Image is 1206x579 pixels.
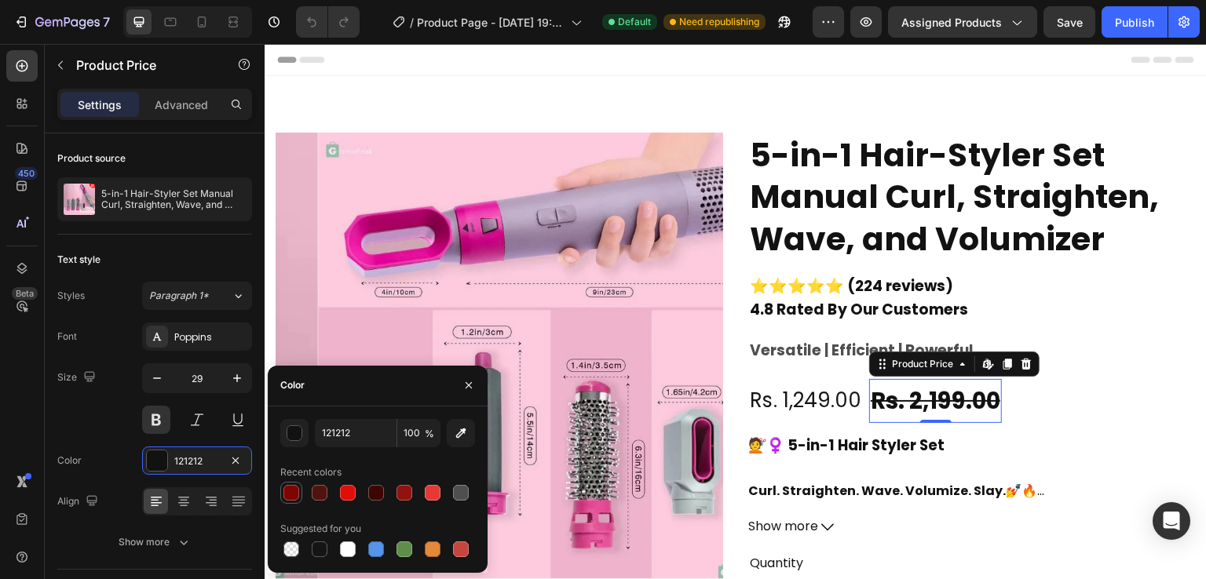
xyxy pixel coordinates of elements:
[485,293,929,320] p: Versatile | Efficient | Powerful
[119,534,192,550] div: Show more
[484,391,680,412] h3: 💇♀️ 5-in-1 Hair Styler Set
[605,335,737,379] div: Rs. 2,199.00
[101,188,246,210] p: 5-in-1 Hair-Styler Set Manual Curl, Straighten, Wave, and Volumizer
[103,13,110,31] p: 7
[76,56,210,75] p: Product Price
[174,454,220,468] div: 121212
[149,289,209,303] span: Paragraph 1*
[57,528,252,556] button: Show more
[484,438,741,456] strong: Curl. Straighten. Wave. Volumize. Slay.
[1115,14,1154,31] div: Publish
[174,330,248,344] div: Poppins
[624,313,692,327] div: Product Price
[296,6,360,38] div: Undo/Redo
[78,96,122,113] p: Settings
[6,6,117,38] button: 7
[1102,6,1168,38] button: Publish
[57,151,126,166] div: Product source
[12,287,38,300] div: Beta
[280,465,342,479] div: Recent colors
[57,491,101,512] div: Align
[57,289,85,303] div: Styles
[425,427,434,441] span: %
[142,282,252,310] button: Paragraph 1*
[888,6,1037,38] button: Assigned Products
[1153,502,1190,540] div: Open Intercom Messenger
[618,15,651,29] span: Default
[57,253,100,267] div: Text style
[155,96,208,113] p: Advanced
[410,14,414,31] span: /
[280,378,305,392] div: Color
[280,522,361,536] div: Suggested for you
[1057,16,1083,29] span: Save
[57,330,77,344] div: Font
[485,231,689,253] strong: ⭐⭐⭐⭐⭐ (224 reviews)
[265,44,1206,579] iframe: Design area
[484,337,598,377] div: Rs. 1,249.00
[484,438,930,523] p: 💅🔥 This all-in-one beauty tool is your new hair bestie! Whether it’s soft curls for brunch or sle...
[484,507,930,533] div: Quantity
[57,453,82,468] div: Color
[484,472,554,494] span: Show more
[679,15,759,29] span: Need republishing
[484,89,930,217] h2: 5-in-1 Hair-Styler Set Manual Curl, Straighten, Wave, and Volumizer
[1043,6,1095,38] button: Save
[901,14,1002,31] span: Assigned Products
[417,14,565,31] span: Product Page - [DATE] 19:42:00
[57,367,99,388] div: Size
[315,419,397,447] input: Eg: FFFFFF
[15,167,38,180] div: 450
[64,184,95,215] img: product feature img
[485,255,703,276] strong: 4.8 Rated By Our Customers
[484,472,930,494] button: Show more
